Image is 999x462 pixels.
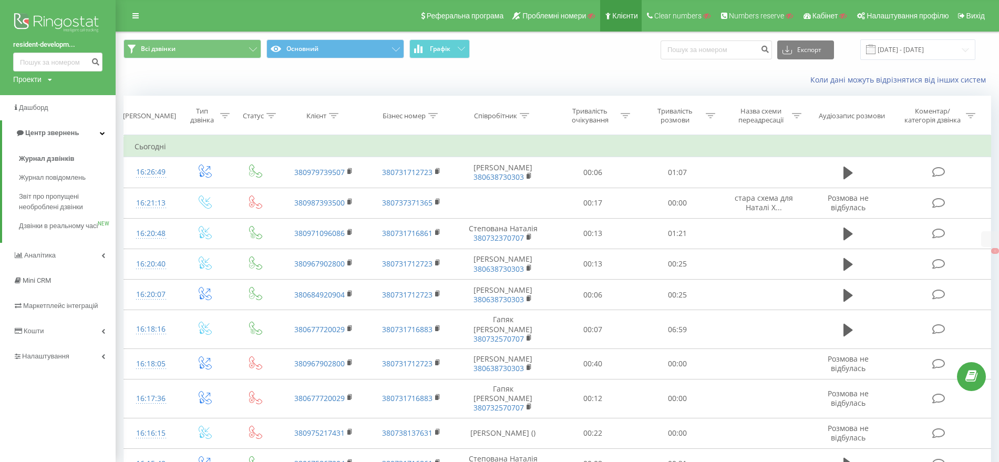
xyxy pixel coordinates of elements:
[635,188,719,218] td: 00:00
[522,12,586,20] span: Проблемні номери
[635,310,719,349] td: 06:59
[810,75,991,85] a: Коли дані можуть відрізнятися вiд інших систем
[294,290,345,300] a: 380684920904
[777,40,834,59] button: Експорт
[19,153,75,164] span: Журнал дзвінків
[382,228,432,238] a: 380731716861
[456,348,550,379] td: [PERSON_NAME]
[473,172,524,182] a: 380638730303
[382,259,432,269] a: 380731712723
[19,187,116,217] a: Звіт про пропущені необроблені дзвінки
[135,162,168,182] div: 16:26:49
[141,45,176,53] span: Всі дзвінки
[729,12,784,20] span: Numbers reserve
[382,428,432,438] a: 380738137631
[13,74,42,85] div: Проекти
[123,39,261,58] button: Всі дзвінки
[135,319,168,340] div: 16:18:16
[294,198,345,208] a: 380987393500
[635,379,719,418] td: 00:00
[409,39,470,58] button: Графік
[635,348,719,379] td: 00:00
[294,324,345,334] a: 380677720029
[430,45,450,53] span: Графік
[550,379,635,418] td: 00:12
[13,53,102,71] input: Пошук за номером
[456,418,550,448] td: [PERSON_NAME] ()
[550,218,635,249] td: 00:13
[828,193,869,212] span: Розмова не відбулась
[647,107,703,125] div: Тривалість розмови
[456,157,550,188] td: [PERSON_NAME]
[294,167,345,177] a: 380979739507
[19,191,110,212] span: Звіт про пропущені необроблені дзвінки
[550,188,635,218] td: 00:17
[550,310,635,349] td: 00:07
[22,352,69,360] span: Налаштування
[383,111,426,120] div: Бізнес номер
[654,12,702,20] span: Clear numbers
[966,12,985,20] span: Вихід
[294,393,345,403] a: 380677720029
[550,280,635,310] td: 00:06
[828,388,869,408] span: Розмова не відбулась
[135,388,168,409] div: 16:17:36
[123,111,176,120] div: [PERSON_NAME]
[294,358,345,368] a: 380967902800
[382,167,432,177] a: 380731712723
[135,193,168,213] div: 16:21:13
[187,107,217,125] div: Тип дзвінка
[382,393,432,403] a: 380731716883
[24,251,56,259] span: Аналiтика
[991,248,999,254] button: X
[456,218,550,249] td: Степована Наталія
[135,284,168,305] div: 16:20:07
[562,107,618,125] div: Тривалість очікування
[124,136,991,157] td: Сьогодні
[473,363,524,373] a: 380638730303
[735,193,793,212] span: стара схема для Наталі Х...
[19,104,48,111] span: Дашборд
[456,310,550,349] td: Гапяк [PERSON_NAME]
[828,354,869,373] span: Розмова не відбулась
[661,40,772,59] input: Пошук за номером
[135,254,168,274] div: 16:20:40
[294,259,345,269] a: 380967902800
[635,280,719,310] td: 00:25
[456,379,550,418] td: Гапяк [PERSON_NAME]
[23,302,98,310] span: Маркетплейс інтеграцій
[294,228,345,238] a: 380971096086
[382,358,432,368] a: 380731712723
[13,11,102,37] img: Ringostat logo
[635,249,719,279] td: 00:25
[427,12,504,20] span: Реферальна програма
[812,12,838,20] span: Кабінет
[473,264,524,274] a: 380638730303
[474,111,517,120] div: Співробітник
[635,418,719,448] td: 00:00
[550,418,635,448] td: 00:22
[24,327,44,335] span: Кошти
[243,111,264,120] div: Статус
[635,157,719,188] td: 01:07
[635,218,719,249] td: 01:21
[19,221,98,231] span: Дзвінки в реальному часі
[382,290,432,300] a: 380731712723
[135,223,168,244] div: 16:20:48
[19,217,116,235] a: Дзвінки в реальному часіNEW
[382,324,432,334] a: 380731716883
[382,198,432,208] a: 380737371365
[23,276,51,284] span: Mini CRM
[550,249,635,279] td: 00:13
[456,249,550,279] td: [PERSON_NAME]
[819,111,885,120] div: Аудіозапис розмови
[19,149,116,168] a: Журнал дзвінків
[19,172,86,183] span: Журнал повідомлень
[902,107,963,125] div: Коментар/категорія дзвінка
[473,334,524,344] a: 380732570707
[612,12,638,20] span: Клієнти
[294,428,345,438] a: 380975217431
[867,12,949,20] span: Налаштування профілю
[2,120,116,146] a: Центр звернень
[266,39,404,58] button: Основний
